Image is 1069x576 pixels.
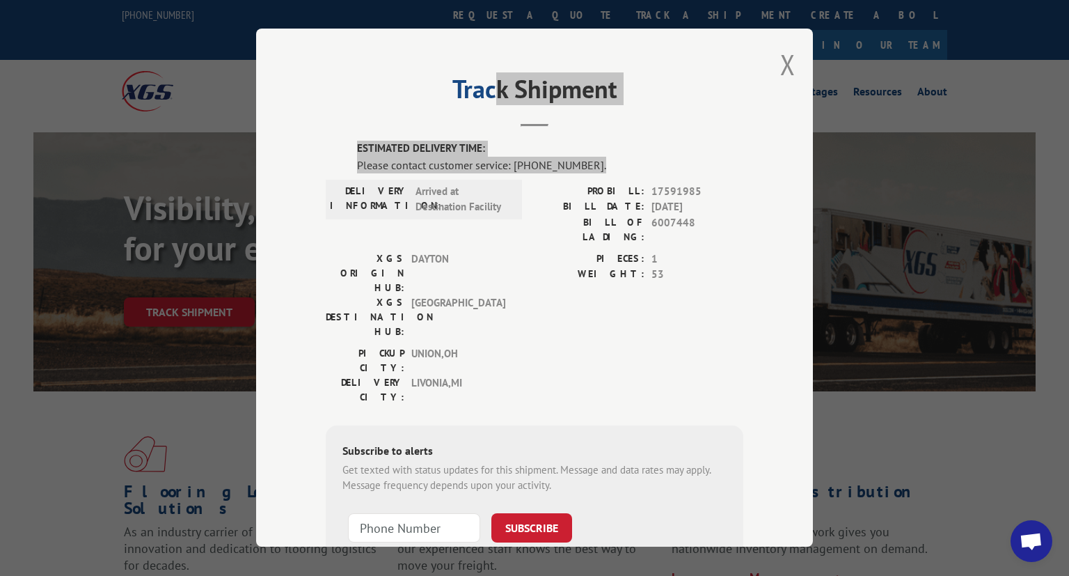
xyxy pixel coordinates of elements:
[326,251,404,295] label: XGS ORIGIN HUB:
[415,184,509,215] span: Arrived at Destination Facility
[411,346,505,375] span: UNION , OH
[357,141,743,157] label: ESTIMATED DELIVERY TIME:
[651,215,743,244] span: 6007448
[342,462,727,494] div: Get texted with status updates for this shipment. Message and data rates may apply. Message frequ...
[780,46,795,83] button: Close modal
[534,184,644,200] label: PROBILL:
[651,184,743,200] span: 17591985
[491,513,572,543] button: SUBSCRIBE
[330,184,409,215] label: DELIVERY INFORMATION:
[326,346,404,375] label: PICKUP CITY:
[534,215,644,244] label: BILL OF LADING:
[342,442,727,462] div: Subscribe to alerts
[651,251,743,267] span: 1
[357,157,743,173] div: Please contact customer service: [PHONE_NUMBER].
[1011,520,1052,562] a: Open chat
[534,267,644,283] label: WEIGHT:
[411,375,505,405] span: LIVONIA , MI
[534,251,644,267] label: PIECES:
[348,513,480,543] input: Phone Number
[326,295,404,339] label: XGS DESTINATION HUB:
[411,295,505,339] span: [GEOGRAPHIC_DATA]
[651,267,743,283] span: 53
[411,251,505,295] span: DAYTON
[326,375,404,405] label: DELIVERY CITY:
[534,199,644,215] label: BILL DATE:
[651,199,743,215] span: [DATE]
[326,79,743,106] h2: Track Shipment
